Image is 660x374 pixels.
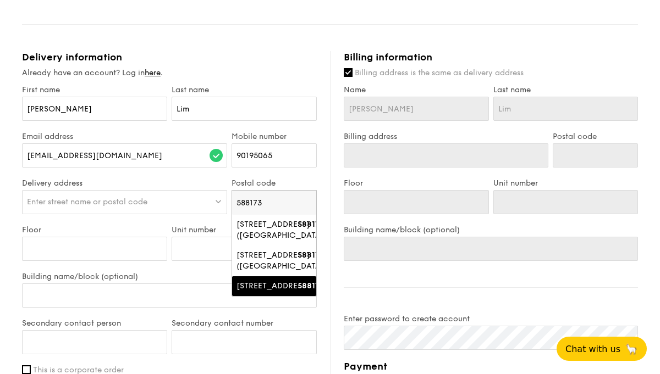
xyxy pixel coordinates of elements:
span: 🦙 [625,343,638,355]
div: Already have an account? Log in . [22,68,317,79]
label: Last name [172,85,317,94]
label: Building name/block (optional) [344,225,638,235]
input: Billing address is the same as delivery address [344,68,353,77]
strong: 588173 [298,220,324,229]
label: Enter password to create account [344,314,638,323]
strong: 588173 [298,250,324,260]
label: Postal code [232,178,317,188]
img: icon-dropdown.fa26e9f9.svg [215,197,222,205]
input: This is a corporate order [22,365,31,374]
label: Unit number [493,178,639,188]
div: [STREET_ADDRESS] ([GEOGRAPHIC_DATA]) [237,219,293,241]
span: Billing address is the same as delivery address [355,68,524,77]
label: First name [22,85,167,94]
a: here [145,68,161,77]
label: Billing address [344,132,548,141]
span: Delivery information [22,51,122,63]
label: Secondary contact number [172,319,317,328]
label: Mobile number [232,132,317,141]
label: Building name/block (optional) [22,272,317,281]
label: Secondary contact person [22,319,167,328]
button: Chat with us🦙 [557,337,647,361]
label: Floor [22,225,167,235]
h4: Payment [344,359,638,374]
img: icon-success.f839ccf9.svg [210,149,223,162]
label: Email address [22,132,227,141]
strong: 588173 [298,281,324,291]
label: Delivery address [22,178,227,188]
label: Name [344,85,489,94]
span: Chat with us [565,344,620,354]
label: Last name [493,85,639,94]
label: Postal code [553,132,638,141]
span: Billing information [344,51,432,63]
div: [STREET_ADDRESS] [237,281,293,292]
span: Enter street name or postal code [27,197,147,206]
div: [STREET_ADDRESS] ([GEOGRAPHIC_DATA]) [237,250,293,272]
label: Unit number [172,225,317,235]
label: Floor [344,178,489,188]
